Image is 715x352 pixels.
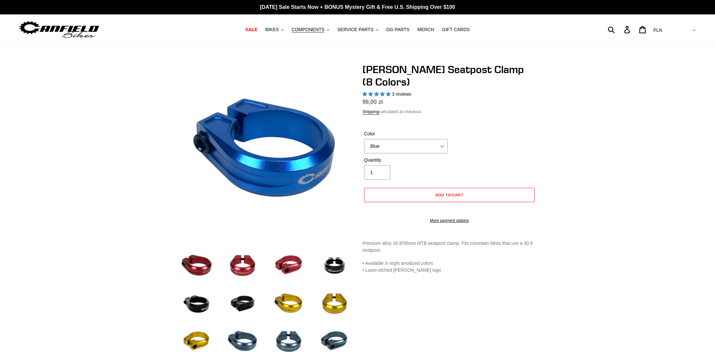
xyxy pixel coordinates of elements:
span: SALE [245,27,257,32]
span: SERVICE PARTS [337,27,373,32]
img: Load image into Gallery viewer, gold [271,285,307,322]
p: • Available in eight anodized colors • Laser-etched [PERSON_NAME] logo [362,260,536,274]
span: 5.00 stars [362,91,392,97]
a: GIFT CARDS [439,25,473,34]
img: Load image into Gallery viewer, black [179,285,215,322]
img: Load image into Gallery viewer, gold [317,285,353,322]
a: Shipping [362,109,379,115]
img: Load image into Gallery viewer, black [317,247,353,284]
span: COMPONENTS [292,27,324,32]
p: Premium alloy 34.9/35mm MTB seatpost clamp. Fits mountain bikes that use a 30.9 seatpost. [362,240,536,254]
label: Quantity [364,157,448,164]
img: Load image into Gallery viewer, red [179,247,215,284]
img: Canfield Bikes [18,19,100,40]
div: calculated at checkout. [362,108,536,115]
img: Load image into Gallery viewer, black [225,285,261,322]
span: MERCH [418,27,434,32]
span: GG PARTS [386,27,410,32]
button: BIKES [262,25,287,34]
button: SERVICE PARTS [334,25,381,34]
h1: [PERSON_NAME] Seatpost Clamp (8 Colors) [362,63,536,88]
a: GG PARTS [383,25,413,34]
span: GIFT CARDS [442,27,470,32]
input: Search [611,22,628,37]
a: More payment options [364,218,535,224]
span: 98,00 zł [362,99,383,105]
span: 3 reviews [392,91,411,97]
a: MERCH [414,25,438,34]
label: Color [364,130,448,137]
button: Add to cart [364,188,535,202]
span: BIKES [265,27,279,32]
button: COMPONENTS [288,25,333,34]
a: SALE [242,25,261,34]
span: Add to cart [435,192,464,197]
img: Load image into Gallery viewer, red [271,247,307,284]
img: Load image into Gallery viewer, red [225,247,261,284]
